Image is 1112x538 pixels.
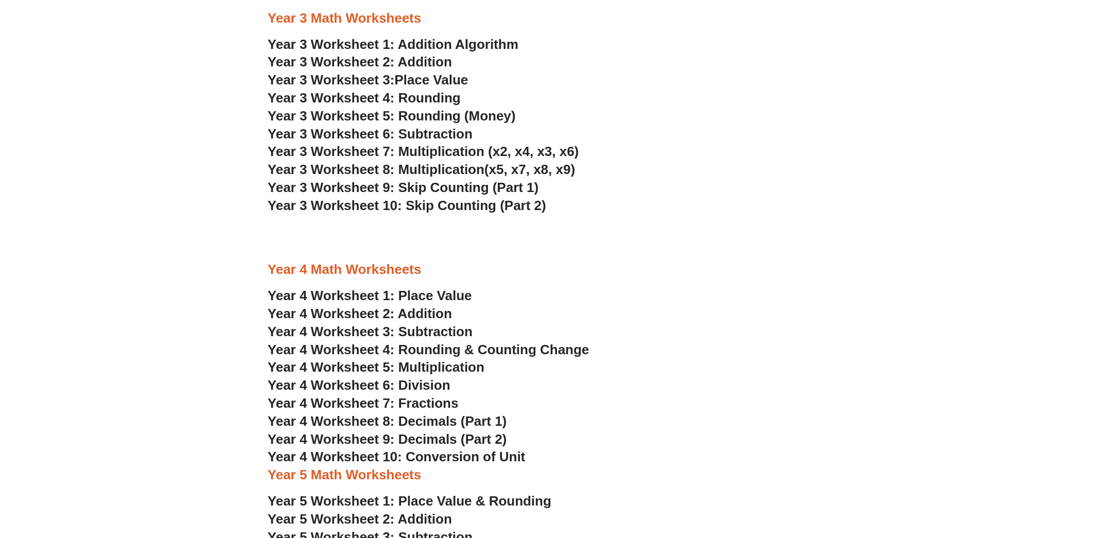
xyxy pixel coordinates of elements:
[268,108,516,124] a: Year 3 Worksheet 5: Rounding (Money)
[268,413,507,429] a: Year 4 Worksheet 8: Decimals (Part 1)
[268,395,459,411] a: Year 4 Worksheet 7: Fractions
[268,180,539,195] a: Year 3 Worksheet 9: Skip Counting (Part 1)
[268,261,844,279] h3: Year 4 Math Worksheets
[268,72,395,88] span: Year 3 Worksheet 3:
[268,288,472,303] a: Year 4 Worksheet 1: Place Value
[268,54,452,70] a: Year 3 Worksheet 2: Addition
[268,511,452,527] a: Year 5 Worksheet 2: Addition
[268,449,526,464] a: Year 4 Worksheet 10: Conversion of Unit
[268,431,507,447] a: Year 4 Worksheet 9: Decimals (Part 2)
[268,359,484,375] a: Year 4 Worksheet 5: Multiplication
[941,423,1112,538] iframe: Chat Widget
[268,198,546,213] a: Year 3 Worksheet 10: Skip Counting (Part 2)
[268,377,450,393] a: Year 4 Worksheet 6: Division
[268,162,484,177] span: Year 3 Worksheet 8: Multiplication
[268,126,473,142] a: Year 3 Worksheet 6: Subtraction
[268,466,844,484] h3: Year 5 Math Worksheets
[268,90,461,106] a: Year 3 Worksheet 4: Rounding
[268,306,452,321] a: Year 4 Worksheet 2: Addition
[268,10,844,27] h3: Year 3 Math Worksheets
[268,144,579,159] a: Year 3 Worksheet 7: Multiplication (x2, x4, x3, x6)
[268,493,551,509] a: Year 5 Worksheet 1: Place Value & Rounding
[484,162,575,177] span: (x5, x7, x8, x9)
[268,324,473,339] a: Year 4 Worksheet 3: Subtraction
[268,342,589,357] a: Year 4 Worksheet 4: Rounding & Counting Change
[268,72,468,88] a: Year 3 Worksheet 3:Place Value
[395,72,468,88] span: Place Value
[268,162,575,177] a: Year 3 Worksheet 8: Multiplication(x5, x7, x8, x9)
[268,37,518,52] a: Year 3 Worksheet 1: Addition Algorithm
